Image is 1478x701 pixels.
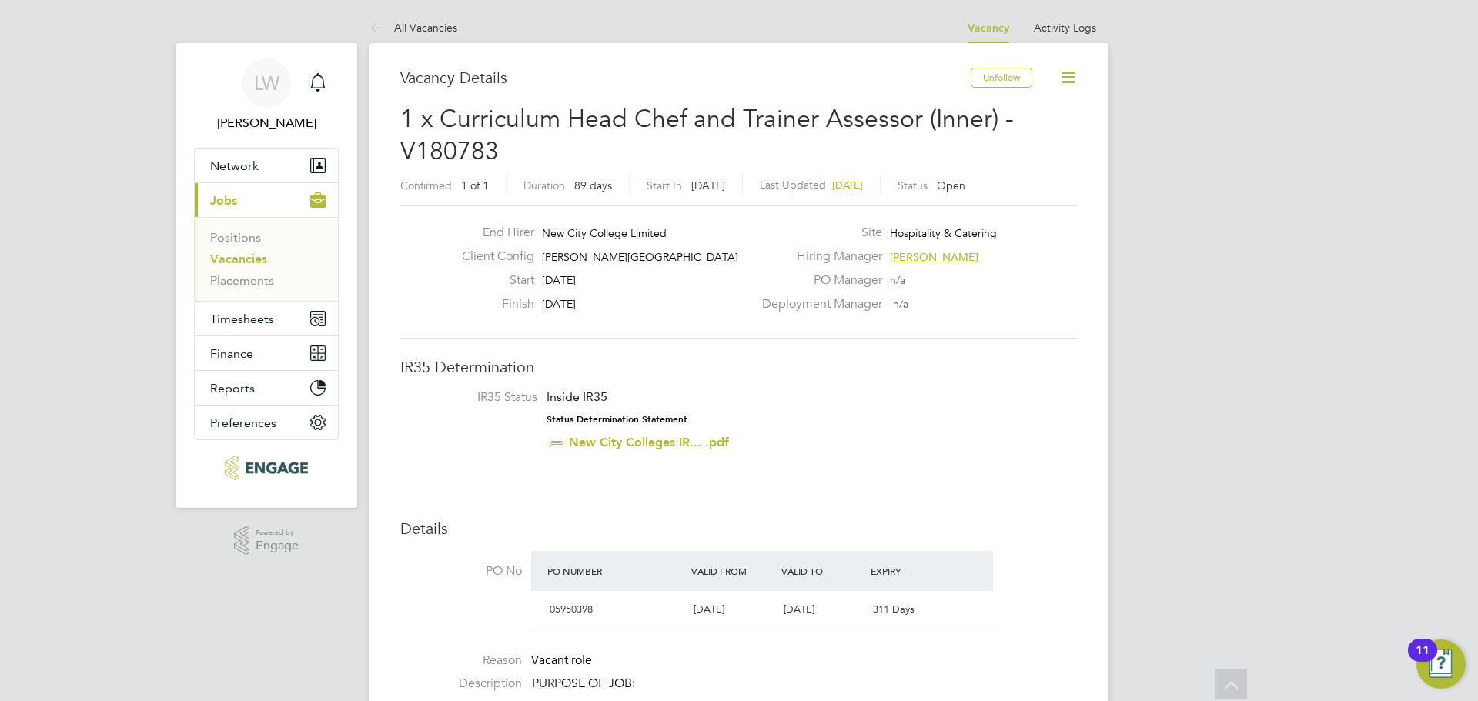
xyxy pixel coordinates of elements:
[777,557,868,585] div: Valid To
[542,226,667,240] span: New City College Limited
[691,179,725,192] span: [DATE]
[176,43,357,508] nav: Main navigation
[760,178,826,192] label: Last Updated
[867,557,957,585] div: Expiry
[832,179,863,192] span: [DATE]
[234,526,299,556] a: Powered byEngage
[968,22,1009,35] a: Vacancy
[890,250,978,264] span: [PERSON_NAME]
[753,225,882,241] label: Site
[937,179,965,192] span: Open
[523,179,565,192] label: Duration
[210,381,255,396] span: Reports
[550,603,593,616] span: 05950398
[1416,650,1430,670] div: 11
[210,312,274,326] span: Timesheets
[400,68,971,88] h3: Vacancy Details
[210,416,276,430] span: Preferences
[531,653,592,668] span: Vacant role
[753,296,882,312] label: Deployment Manager
[400,676,522,692] label: Description
[784,603,814,616] span: [DATE]
[890,226,997,240] span: Hospitality & Catering
[194,114,339,132] span: Louis Warner
[254,73,279,93] span: LW
[532,676,1078,692] p: PURPOSE OF JOB:
[400,653,522,669] label: Reason
[547,414,687,425] strong: Status Determination Statement
[400,179,452,192] label: Confirmed
[1416,639,1466,689] button: Open Resource Center, 11 new notifications
[569,435,729,449] a: New City Colleges IR... .pdf
[210,159,259,173] span: Network
[369,21,457,35] a: All Vacancies
[547,389,607,404] span: Inside IR35
[461,179,489,192] span: 1 of 1
[400,357,1078,377] h3: IR35 Determination
[893,297,908,311] span: n/a
[543,557,687,585] div: PO Number
[542,273,576,287] span: [DATE]
[256,539,299,552] span: Engage
[210,193,237,208] span: Jobs
[450,272,534,289] label: Start
[195,217,338,301] div: Jobs
[194,58,339,132] a: LW[PERSON_NAME]
[753,249,882,265] label: Hiring Manager
[450,249,534,265] label: Client Config
[574,179,612,192] span: 89 days
[210,346,253,361] span: Finance
[416,389,537,406] label: IR35 Status
[210,230,261,245] a: Positions
[195,406,338,439] button: Preferences
[195,183,338,217] button: Jobs
[195,149,338,182] button: Network
[1034,21,1096,35] a: Activity Logs
[400,519,1078,539] h3: Details
[971,68,1032,88] button: Unfollow
[210,252,267,266] a: Vacancies
[195,371,338,405] button: Reports
[898,179,928,192] label: Status
[225,456,307,480] img: xede-logo-retina.png
[687,557,777,585] div: Valid From
[890,273,905,287] span: n/a
[256,526,299,539] span: Powered by
[450,296,534,312] label: Finish
[195,302,338,335] button: Timesheets
[542,250,738,264] span: [PERSON_NAME][GEOGRAPHIC_DATA]
[753,272,882,289] label: PO Manager
[647,179,682,192] label: Start In
[210,273,274,288] a: Placements
[195,336,338,370] button: Finance
[542,297,576,311] span: [DATE]
[400,563,522,579] label: PO No
[450,225,534,241] label: End Hirer
[694,603,724,616] span: [DATE]
[873,603,915,616] span: 311 Days
[194,456,339,480] a: Go to home page
[400,104,1014,166] span: 1 x Curriculum Head Chef and Trainer Assessor (Inner) - V180783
